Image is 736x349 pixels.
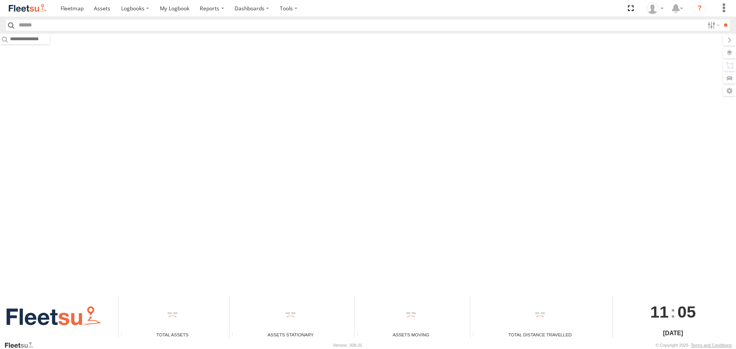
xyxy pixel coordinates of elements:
span: 05 [677,295,696,328]
img: Fleetsu [4,304,103,329]
div: Total distance travelled by all assets within specified date range and applied filters [470,332,482,338]
div: [DATE] [613,329,733,338]
label: Map Settings [723,85,736,96]
a: Terms and Conditions [691,343,732,347]
div: Total number of assets current stationary. [230,332,241,338]
img: fleetsu-logo-horizontal.svg [8,3,48,13]
div: : [613,295,733,328]
div: Assets Stationary [230,331,352,338]
label: Search Filter Options [705,20,721,31]
div: Total number of Enabled Assets [118,332,130,338]
div: Assets Moving [355,331,467,338]
div: Total number of assets current in transit. [355,332,366,338]
span: 11 [650,295,669,328]
i: ? [693,2,706,15]
div: Total Distance Travelled [470,331,610,338]
div: Version: 308.01 [333,343,362,347]
div: © Copyright 2025 - [655,343,732,347]
div: Total Assets [118,331,227,338]
div: Ken Au [644,3,666,14]
a: Visit our Website [4,341,39,349]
